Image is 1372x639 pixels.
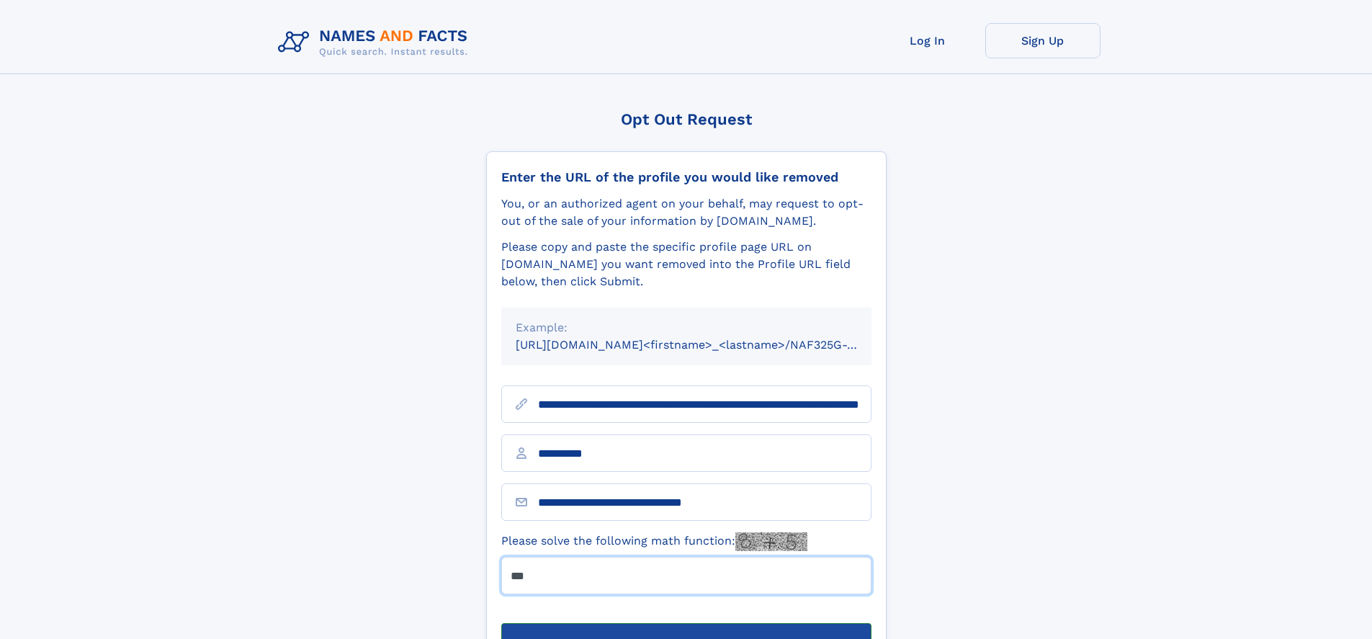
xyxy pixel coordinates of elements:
[272,23,480,62] img: Logo Names and Facts
[501,532,807,551] label: Please solve the following math function:
[516,319,857,336] div: Example:
[501,169,871,185] div: Enter the URL of the profile you would like removed
[870,23,985,58] a: Log In
[486,110,887,128] div: Opt Out Request
[516,338,899,352] small: [URL][DOMAIN_NAME]<firstname>_<lastname>/NAF325G-xxxxxxxx
[985,23,1100,58] a: Sign Up
[501,238,871,290] div: Please copy and paste the specific profile page URL on [DOMAIN_NAME] you want removed into the Pr...
[501,195,871,230] div: You, or an authorized agent on your behalf, may request to opt-out of the sale of your informatio...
